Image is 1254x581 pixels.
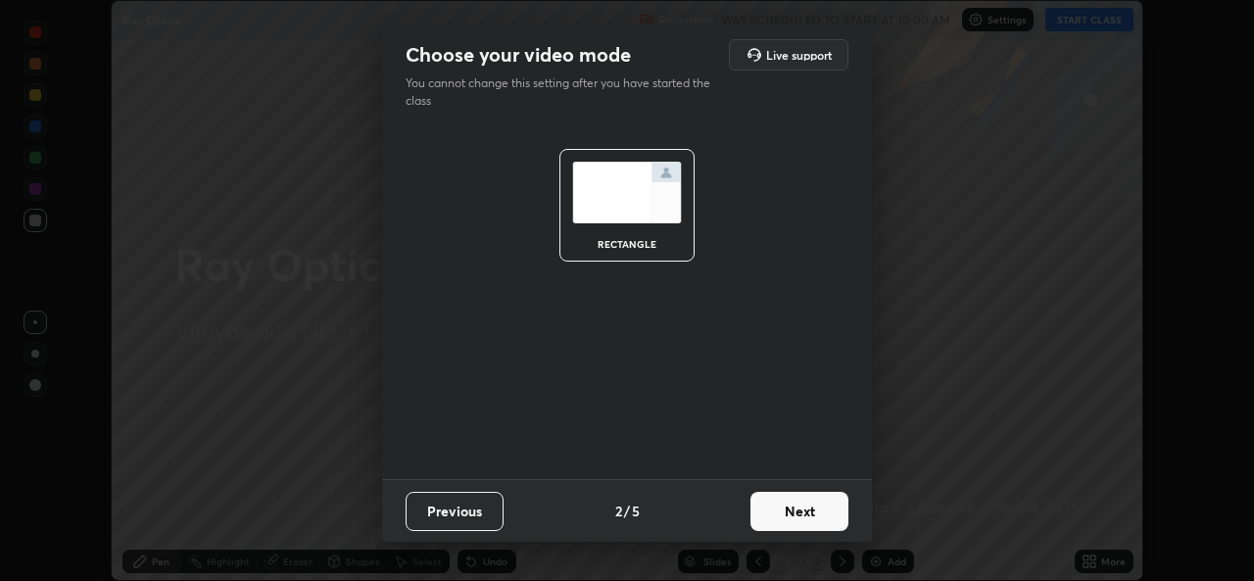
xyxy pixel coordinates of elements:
[406,492,504,531] button: Previous
[406,74,723,110] p: You cannot change this setting after you have started the class
[632,501,640,521] h4: 5
[750,492,848,531] button: Next
[624,501,630,521] h4: /
[572,162,682,223] img: normalScreenIcon.ae25ed63.svg
[766,49,832,61] h5: Live support
[615,501,622,521] h4: 2
[406,42,631,68] h2: Choose your video mode
[588,239,666,249] div: rectangle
